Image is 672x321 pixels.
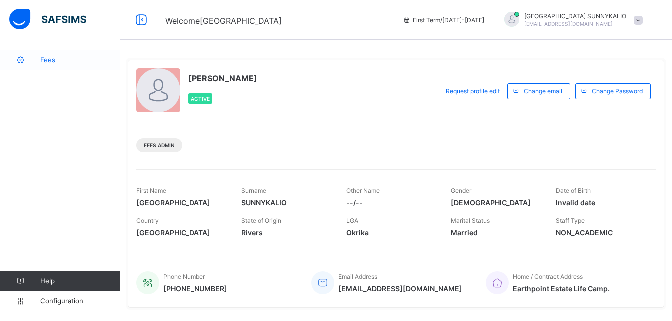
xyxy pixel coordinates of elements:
[241,198,331,207] span: SUNNYKALIO
[136,217,159,224] span: Country
[494,12,648,28] div: FLORENCESUNNYKALIO
[40,277,120,285] span: Help
[346,198,436,207] span: --/--
[338,273,377,280] span: Email Address
[165,16,282,26] span: Welcome [GEOGRAPHIC_DATA]
[524,87,562,95] span: Change email
[446,87,500,95] span: Request profile edit
[513,284,610,293] span: Earthpoint Estate Life Camp.
[556,198,646,207] span: Invalid date
[451,198,541,207] span: [DEMOGRAPHIC_DATA]
[556,217,585,224] span: Staff Type
[451,187,471,194] span: Gender
[191,96,210,102] span: Active
[403,16,484,24] span: session/term information
[592,87,643,95] span: Change Password
[338,284,462,293] span: [EMAIL_ADDRESS][DOMAIN_NAME]
[346,228,436,237] span: Okrika
[40,297,120,305] span: Configuration
[136,228,226,237] span: [GEOGRAPHIC_DATA]
[451,217,490,224] span: Marital Status
[188,73,257,83] span: [PERSON_NAME]
[524,21,613,27] span: [EMAIL_ADDRESS][DOMAIN_NAME]
[556,228,646,237] span: NON_ACADEMIC
[513,273,583,280] span: Home / Contract Address
[40,56,120,64] span: Fees
[241,217,281,224] span: State of Origin
[241,187,266,194] span: Surname
[524,12,626,20] span: [GEOGRAPHIC_DATA] SUNNYKALIO
[241,228,331,237] span: Rivers
[163,284,227,293] span: [PHONE_NUMBER]
[451,228,541,237] span: Married
[144,142,175,148] span: Fees Admin
[556,187,591,194] span: Date of Birth
[346,217,358,224] span: LGA
[346,187,380,194] span: Other Name
[163,273,205,280] span: Phone Number
[9,9,86,30] img: safsims
[136,198,226,207] span: [GEOGRAPHIC_DATA]
[136,187,166,194] span: First Name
